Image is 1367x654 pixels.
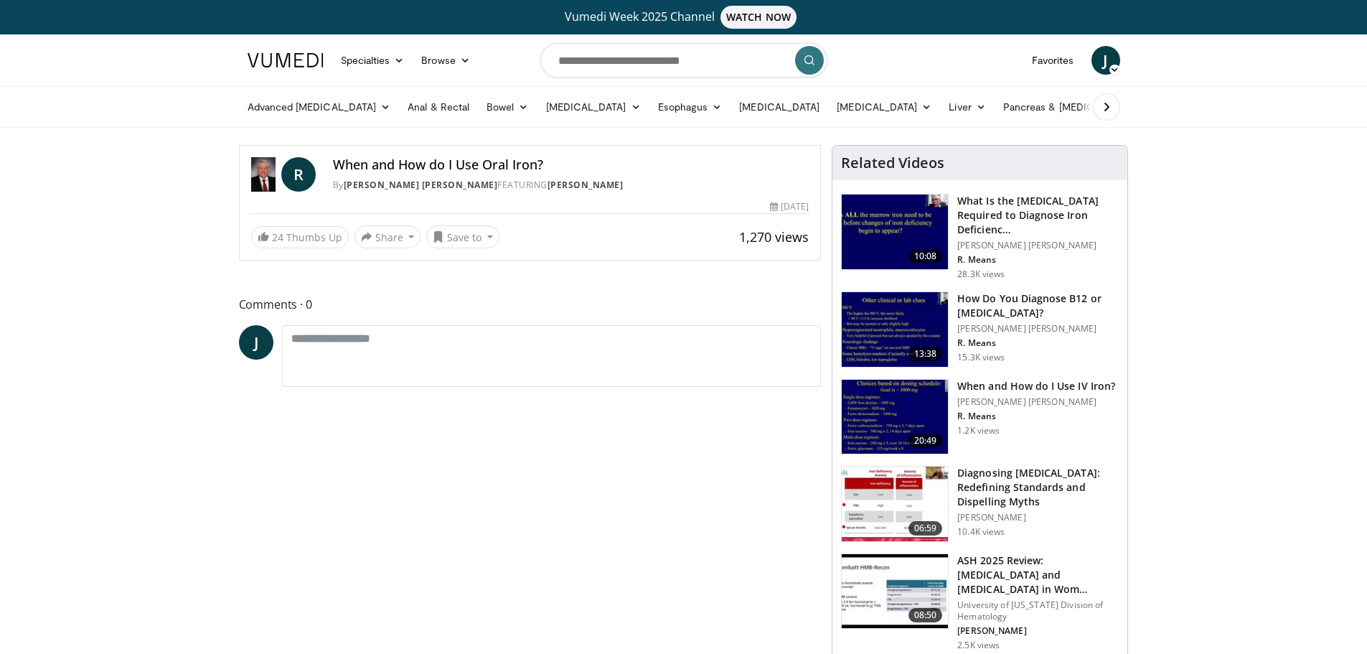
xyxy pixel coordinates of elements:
[841,379,1119,455] a: 20:49 When and How do I Use IV Iron? [PERSON_NAME] [PERSON_NAME] R. Means 1.2K views
[957,466,1119,509] h3: Diagnosing [MEDICAL_DATA]: Redefining Standards and Dispelling Myths
[239,295,822,314] span: Comments 0
[649,93,731,121] a: Esophagus
[548,179,624,191] a: [PERSON_NAME]
[841,154,944,172] h4: Related Videos
[739,228,809,246] span: 1,270 views
[720,6,797,29] span: WATCH NOW
[957,323,1119,335] p: [PERSON_NAME] [PERSON_NAME]
[333,179,809,192] div: By FEATURING
[957,240,1119,251] p: [PERSON_NAME] [PERSON_NAME]
[957,337,1119,349] p: R. Means
[842,554,948,629] img: dbfd5f25-7945-44a5-8d2f-245839b470de.150x105_q85_crop-smart_upscale.jpg
[248,53,324,67] img: VuMedi Logo
[841,466,1119,542] a: 06:59 Diagnosing [MEDICAL_DATA]: Redefining Standards and Dispelling Myths [PERSON_NAME] 10.4K views
[957,553,1119,597] h3: ASH 2025 Review: [MEDICAL_DATA] and [MEDICAL_DATA] in Wom…
[413,46,479,75] a: Browse
[908,608,943,622] span: 08:50
[957,194,1119,237] h3: What Is the [MEDICAL_DATA] Required to Diagnose Iron Deficienc…
[957,625,1119,637] p: [PERSON_NAME]
[940,93,994,121] a: Liver
[354,225,421,248] button: Share
[957,254,1119,266] p: R. Means
[841,553,1119,651] a: 08:50 ASH 2025 Review: [MEDICAL_DATA] and [MEDICAL_DATA] in Wom… University of [US_STATE] Divisio...
[250,6,1118,29] a: Vumedi Week 2025 ChannelWATCH NOW
[841,194,1119,280] a: 10:08 What Is the [MEDICAL_DATA] Required to Diagnose Iron Deficienc… [PERSON_NAME] [PERSON_NAME]...
[842,467,948,541] img: f7929ac2-4813-417a-bcb3-dbabb01c513c.150x105_q85_crop-smart_upscale.jpg
[908,347,943,361] span: 13:38
[344,179,498,191] a: [PERSON_NAME] [PERSON_NAME]
[1023,46,1083,75] a: Favorites
[908,249,943,263] span: 10:08
[731,93,828,121] a: [MEDICAL_DATA]
[828,93,940,121] a: [MEDICAL_DATA]
[333,157,809,173] h4: When and How do I Use Oral Iron?
[842,195,948,269] img: 15adaf35-b496-4260-9f93-ea8e29d3ece7.150x105_q85_crop-smart_upscale.jpg
[957,379,1115,393] h3: When and How do I Use IV Iron?
[908,434,943,448] span: 20:49
[957,268,1005,280] p: 28.3K views
[957,411,1115,422] p: R. Means
[239,325,273,360] a: J
[251,226,349,248] a: 24 Thumbs Up
[537,93,649,121] a: [MEDICAL_DATA]
[957,640,1000,651] p: 2.5K views
[332,46,413,75] a: Specialties
[841,291,1119,368] a: 13:38 How Do You Diagnose B12 or [MEDICAL_DATA]? [PERSON_NAME] [PERSON_NAME] R. Means 15.3K views
[770,200,809,213] div: [DATE]
[908,521,943,536] span: 06:59
[281,157,316,192] a: R
[957,526,1005,538] p: 10.4K views
[239,93,400,121] a: Advanced [MEDICAL_DATA]
[995,93,1162,121] a: Pancreas & [MEDICAL_DATA]
[957,599,1119,622] p: University of [US_STATE] Division of Hematology
[272,230,283,244] span: 24
[540,43,827,78] input: Search topics, interventions
[957,396,1115,408] p: [PERSON_NAME] [PERSON_NAME]
[399,93,478,121] a: Anal & Rectal
[478,93,537,121] a: Bowel
[957,512,1119,523] p: [PERSON_NAME]
[957,291,1119,320] h3: How Do You Diagnose B12 or [MEDICAL_DATA]?
[842,292,948,367] img: 172d2151-0bab-4046-8dbc-7c25e5ef1d9f.150x105_q85_crop-smart_upscale.jpg
[251,157,276,192] img: Dr. Robert T. Means Jr.
[957,425,1000,436] p: 1.2K views
[842,380,948,454] img: 210b7036-983c-4937-bd73-ab58786e5846.150x105_q85_crop-smart_upscale.jpg
[957,352,1005,363] p: 15.3K views
[1091,46,1120,75] a: J
[426,225,499,248] button: Save to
